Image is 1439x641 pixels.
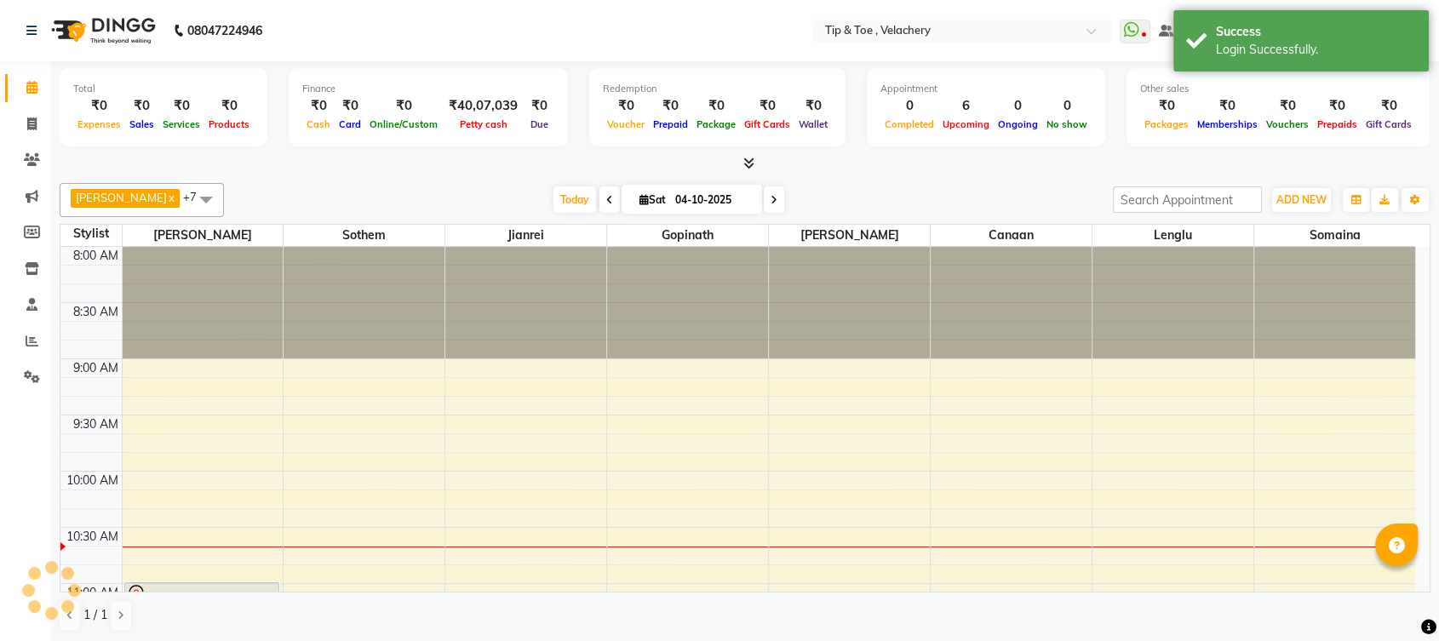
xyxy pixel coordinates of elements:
a: x [167,191,175,204]
div: 0 [1042,96,1092,116]
span: Gift Cards [740,118,794,130]
div: 0 [880,96,938,116]
div: ₹0 [365,96,442,116]
span: Sothem [284,225,444,246]
div: Login Successfully. [1216,41,1416,59]
img: logo [43,7,160,54]
input: 2025-10-04 [670,187,755,213]
span: Sales [125,118,158,130]
div: ₹0 [603,96,649,116]
div: 0 [994,96,1042,116]
span: Gopinath [607,225,768,246]
div: Finance [302,82,554,96]
div: Appointment [880,82,1092,96]
span: [PERSON_NAME] [123,225,284,246]
span: Sat [635,193,670,206]
span: Lenglu [1092,225,1253,246]
span: Voucher [603,118,649,130]
div: ₹0 [158,96,204,116]
div: 6 [938,96,994,116]
span: Vouchers [1262,118,1313,130]
span: Somaina [1254,225,1415,246]
div: ₹0 [1140,96,1193,116]
span: Prepaid [649,118,692,130]
span: Petty cash [456,118,512,130]
div: ₹0 [1313,96,1362,116]
span: Online/Custom [365,118,442,130]
span: +7 [183,190,209,203]
span: Packages [1140,118,1193,130]
div: ₹0 [525,96,554,116]
span: Today [553,186,596,213]
span: [PERSON_NAME] [76,191,167,204]
span: Card [335,118,365,130]
div: ₹0 [1262,96,1313,116]
div: ₹0 [1193,96,1262,116]
span: Expenses [73,118,125,130]
span: [PERSON_NAME] [769,225,930,246]
div: ₹0 [740,96,794,116]
div: 9:00 AM [70,359,122,377]
b: 08047224946 [187,7,262,54]
span: Jianrei [445,225,606,246]
div: ₹0 [73,96,125,116]
div: ₹0 [692,96,740,116]
div: Success [1216,23,1416,41]
span: Completed [880,118,938,130]
span: No show [1042,118,1092,130]
span: Ongoing [994,118,1042,130]
div: ₹0 [649,96,692,116]
span: 1 / 1 [83,606,107,624]
div: ₹0 [204,96,254,116]
span: Prepaids [1313,118,1362,130]
span: Wallet [794,118,832,130]
div: ₹40,07,039 [442,96,525,116]
div: Stylist [60,225,122,243]
span: Canaan [931,225,1092,246]
span: Cash [302,118,335,130]
div: 9:30 AM [70,415,122,433]
span: Products [204,118,254,130]
div: 10:00 AM [63,472,122,489]
div: 10:30 AM [63,528,122,546]
div: ₹0 [1362,96,1416,116]
div: 11:00 AM [63,584,122,602]
div: Total [73,82,254,96]
div: Redemption [603,82,832,96]
span: Upcoming [938,118,994,130]
input: Search Appointment [1113,186,1262,213]
div: ₹0 [125,96,158,116]
button: ADD NEW [1272,188,1331,212]
div: ₹0 [794,96,832,116]
div: Other sales [1140,82,1416,96]
div: ₹0 [335,96,365,116]
span: Due [526,118,553,130]
div: ₹0 [302,96,335,116]
div: 8:00 AM [70,247,122,265]
span: Services [158,118,204,130]
span: ADD NEW [1276,193,1327,206]
span: Package [692,118,740,130]
span: Memberships [1193,118,1262,130]
div: 8:30 AM [70,303,122,321]
span: Gift Cards [1362,118,1416,130]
